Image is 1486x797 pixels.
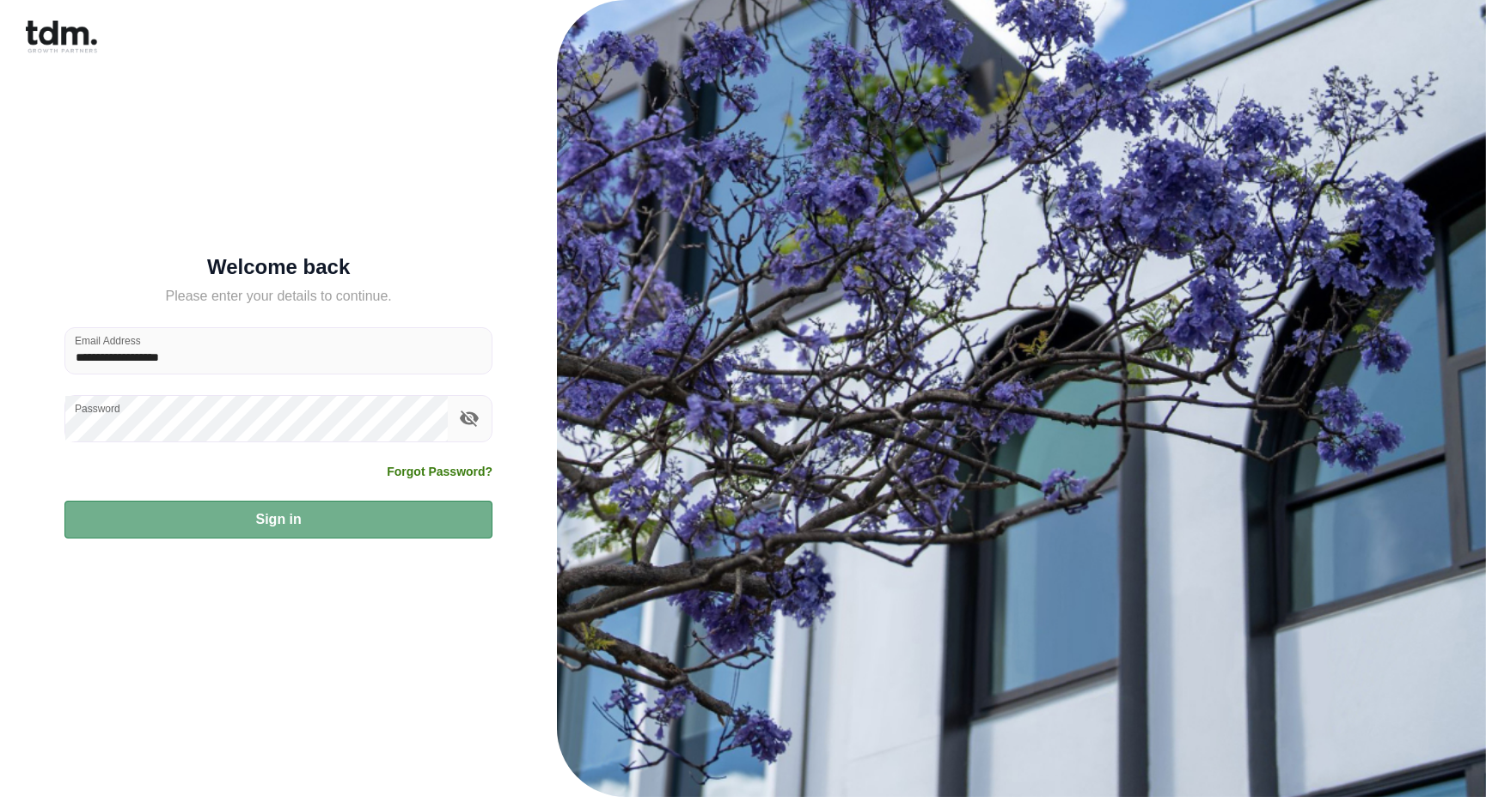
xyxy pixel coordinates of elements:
button: Sign in [64,501,492,538]
button: toggle password visibility [455,404,484,433]
h5: Please enter your details to continue. [64,286,492,307]
h5: Welcome back [64,259,492,276]
label: Password [75,401,120,416]
label: Email Address [75,333,141,348]
a: Forgot Password? [387,463,492,480]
